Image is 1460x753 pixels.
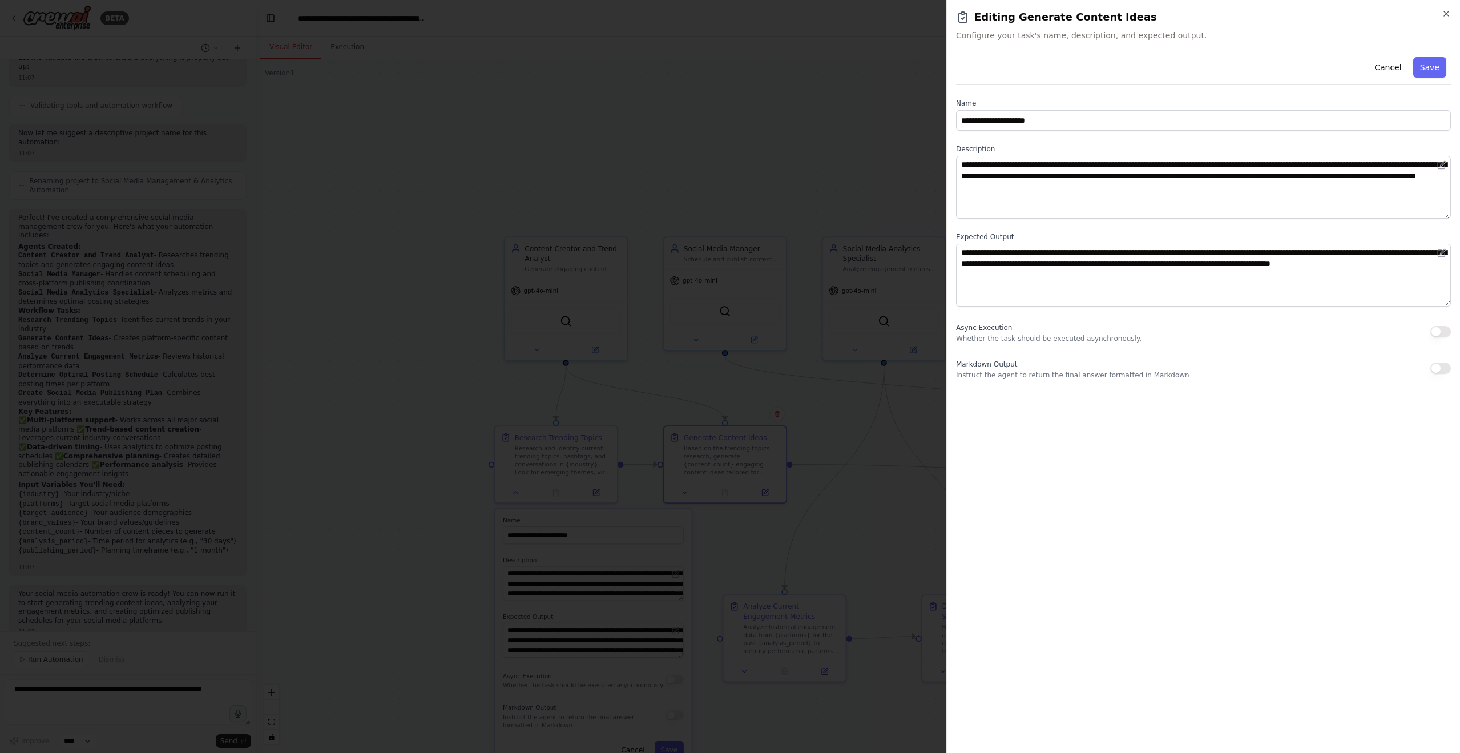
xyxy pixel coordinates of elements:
[956,371,1189,380] p: Instruct the agent to return the final answer formatted in Markdown
[1435,246,1449,260] button: Open in editor
[1435,158,1449,172] button: Open in editor
[1368,57,1408,78] button: Cancel
[1413,57,1446,78] button: Save
[956,144,1451,154] label: Description
[956,232,1451,241] label: Expected Output
[956,9,1451,25] h2: Editing Generate Content Ideas
[956,360,1017,368] span: Markdown Output
[956,324,1012,332] span: Async Execution
[956,334,1142,343] p: Whether the task should be executed asynchronously.
[956,99,1451,108] label: Name
[956,30,1451,41] span: Configure your task's name, description, and expected output.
